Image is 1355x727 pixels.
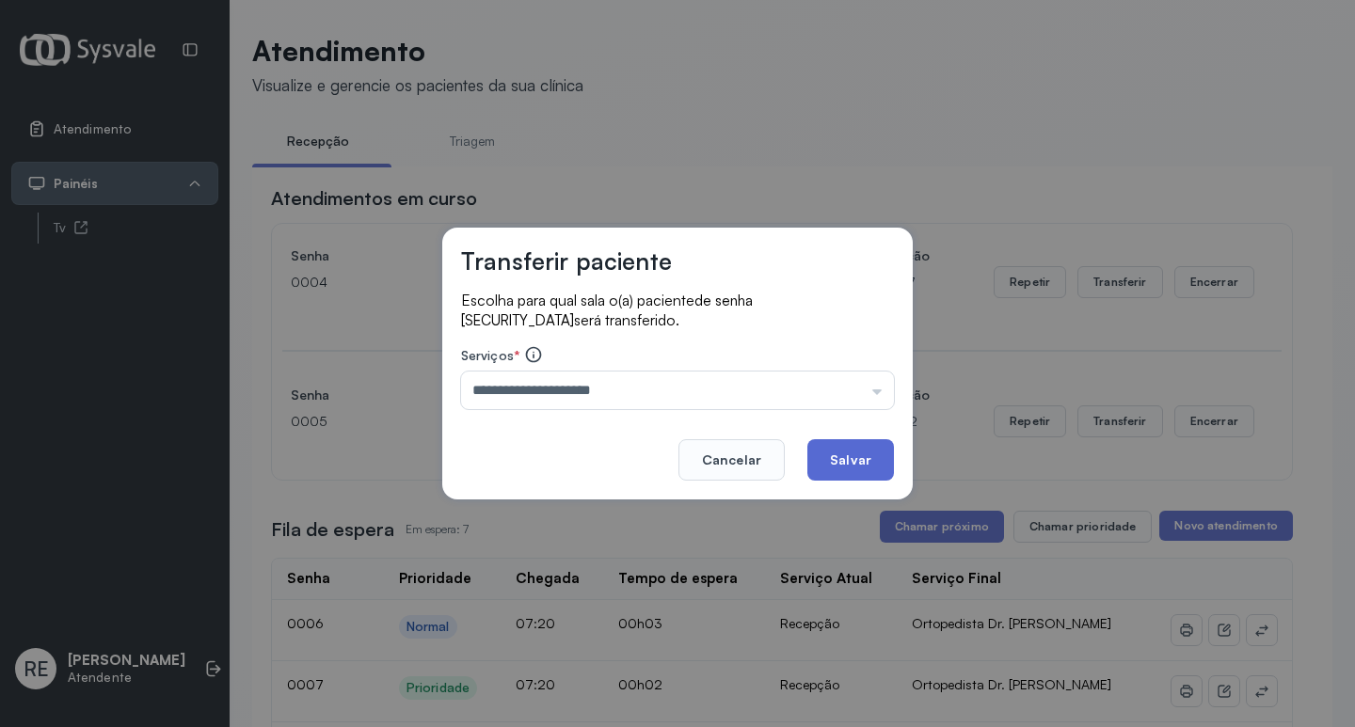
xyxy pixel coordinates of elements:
button: Cancelar [678,439,785,481]
p: Escolha para qual sala o(a) paciente será transferido. [461,291,894,330]
span: Serviços [461,347,514,363]
span: de senha [SECURITY_DATA] [461,292,753,329]
button: Salvar [807,439,894,481]
h3: Transferir paciente [461,246,672,276]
